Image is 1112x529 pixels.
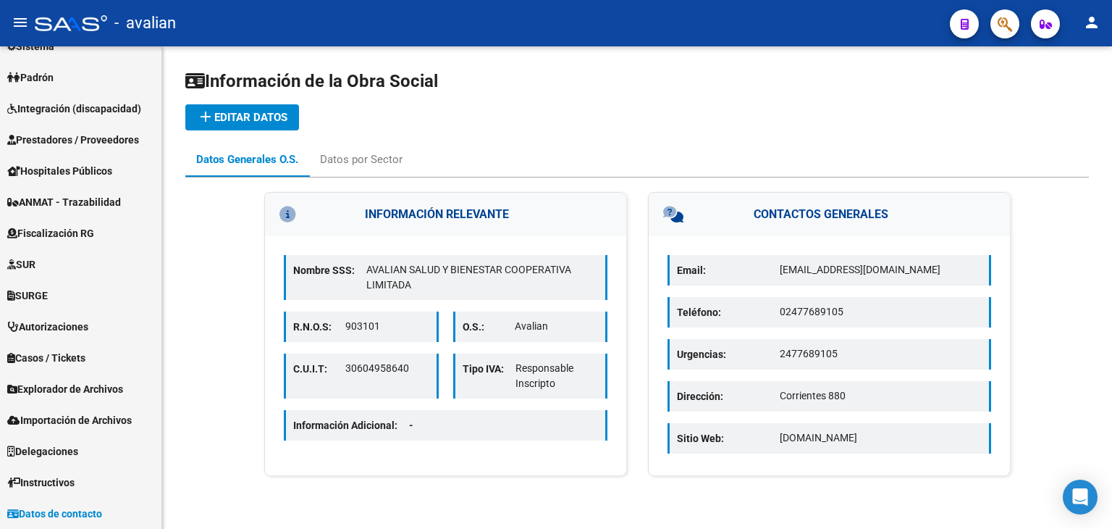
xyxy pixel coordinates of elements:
button: Editar datos [185,104,299,130]
span: Delegaciones [7,443,78,459]
p: 903101 [345,319,429,334]
p: C.U.I.T: [293,361,345,377]
span: - [409,420,413,431]
div: Datos Generales O.S. [196,151,298,167]
p: O.S.: [463,319,515,335]
span: Datos de contacto [7,506,102,522]
span: Hospitales Públicos [7,163,112,179]
p: Urgencias: [677,346,780,362]
p: Información Adicional: [293,417,425,433]
div: Datos por Sector [320,151,403,167]
p: AVALIAN SALUD Y BIENESTAR COOPERATIVA LIMITADA [366,262,598,293]
span: Editar datos [197,111,287,124]
span: Padrón [7,70,54,86]
mat-icon: menu [12,14,29,31]
p: Teléfono: [677,304,780,320]
span: Autorizaciones [7,319,88,335]
span: - avalian [114,7,176,39]
p: Dirección: [677,388,780,404]
span: SURGE [7,288,48,304]
span: Prestadores / Proveedores [7,132,139,148]
span: Integración (discapacidad) [7,101,141,117]
p: Sitio Web: [677,430,780,446]
span: Explorador de Archivos [7,381,123,397]
span: SUR [7,257,35,272]
span: Fiscalización RG [7,225,94,241]
span: ANMAT - Trazabilidad [7,194,121,210]
span: Casos / Tickets [7,350,85,366]
p: Email: [677,262,780,278]
h3: INFORMACIÓN RELEVANTE [265,193,626,236]
p: [DOMAIN_NAME] [780,430,982,446]
p: Tipo IVA: [463,361,515,377]
mat-icon: person [1083,14,1100,31]
p: 30604958640 [345,361,429,376]
mat-icon: add [197,108,214,125]
p: Responsable Inscripto [515,361,599,391]
span: Instructivos [7,475,75,491]
span: Importación de Archivos [7,412,132,428]
p: Nombre SSS: [293,262,366,278]
h3: CONTACTOS GENERALES [649,193,1010,236]
p: 02477689105 [780,304,982,320]
p: R.N.O.S: [293,319,345,335]
p: Corrientes 880 [780,388,982,404]
p: 2477689105 [780,346,982,362]
p: [EMAIL_ADDRESS][DOMAIN_NAME] [780,262,982,278]
h1: Información de la Obra Social [185,70,1089,93]
div: Open Intercom Messenger [1063,480,1098,515]
p: Avalian [515,319,598,334]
